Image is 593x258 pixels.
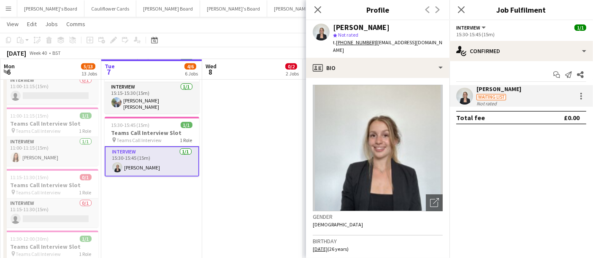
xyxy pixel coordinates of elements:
span: 11:30-12:00 (30m) [11,236,49,242]
span: 15:30-15:45 (15m) [111,122,150,128]
span: 7 [103,67,115,77]
span: 1 Role [79,128,92,134]
div: 13 Jobs [81,70,97,77]
div: Total fee [456,113,485,122]
div: Not rated [477,100,498,107]
button: Cauliflower Cards [84,0,136,17]
h3: Profile [306,4,449,15]
tcxspan: Call 17-04-1999 via 3CX [313,246,328,252]
h3: Teams Call Interview Slot [105,129,199,137]
img: Crew avatar or photo [313,85,443,211]
span: | [EMAIL_ADDRESS][DOMAIN_NAME] [333,39,442,53]
app-card-role: Interview1/111:00-11:15 (15m)[PERSON_NAME] [4,137,98,166]
div: [PERSON_NAME] [477,85,521,93]
button: [PERSON_NAME]'s Board [200,0,267,17]
span: [DEMOGRAPHIC_DATA] [313,221,363,228]
tcxspan: Call +447557229162 via 3CX [336,39,376,46]
h3: Teams Call Interview Slot [4,181,98,189]
app-job-card: 15:30-15:45 (15m)1/1Teams Call Interview Slot Teams Call Interview1 RoleInterview1/115:30-15:45 (... [105,117,199,177]
div: £0.00 [564,113,579,122]
app-card-role: Interview0/111:00-11:15 (15m) [4,75,98,104]
span: 1/1 [80,236,92,242]
span: Jobs [45,20,58,28]
span: 4/6 [184,63,196,70]
button: [PERSON_NAME]'s Board [267,0,334,17]
a: View [3,19,22,30]
span: Mon [4,62,15,70]
div: Waiting list [477,94,506,100]
span: Wed [206,62,217,70]
div: 2 Jobs [286,70,299,77]
span: 11:15-11:30 (15m) [11,174,49,180]
a: Jobs [42,19,61,30]
span: 11:00-11:15 (15m) [11,113,49,119]
a: Edit [24,19,40,30]
div: [DATE] [7,49,26,57]
span: Teams Call Interview [16,189,61,196]
span: 1 Role [79,189,92,196]
span: 1/1 [574,24,586,31]
span: t. [333,39,376,46]
span: Teams Call Interview [16,128,61,134]
span: 6 [3,67,15,77]
h3: Teams Call Interview Slot [4,243,98,250]
app-card-role: Interview0/111:15-11:30 (15m) [4,199,98,227]
span: 8 [204,67,217,77]
span: Comms [66,20,85,28]
button: [PERSON_NAME] Board [136,0,200,17]
span: 5/13 [81,63,95,70]
span: 1 Role [79,251,92,257]
span: Edit [27,20,37,28]
h3: Birthday [313,237,443,245]
h3: Teams Call Interview Slot [4,120,98,127]
a: Comms [63,19,89,30]
div: [PERSON_NAME] [333,24,390,31]
span: Week 40 [28,50,49,56]
button: Interview [456,24,487,31]
div: Open photos pop-in [426,194,443,211]
div: BST [52,50,61,56]
app-job-card: 11:00-11:15 (15m)1/1Teams Call Interview Slot Teams Call Interview1 RoleInterview1/111:00-11:15 (... [4,107,98,166]
div: 6 Jobs [185,70,198,77]
span: Interview [456,24,480,31]
span: Teams Call Interview [16,251,61,257]
app-job-card: 11:15-11:30 (15m)0/1Teams Call Interview Slot Teams Call Interview1 RoleInterview0/111:15-11:30 (... [4,169,98,227]
span: View [7,20,19,28]
div: Confirmed [449,41,593,61]
app-card-role: Interview1/115:30-15:45 (15m)[PERSON_NAME] [105,146,199,177]
span: Tue [105,62,115,70]
span: 1 Role [180,137,192,143]
span: (26 years) [313,246,349,252]
span: 9 [305,67,317,77]
app-card-role: Interview1/115:15-15:30 (15m)[PERSON_NAME] [PERSON_NAME] [105,82,199,113]
span: 0/2 [285,63,297,70]
div: Bio [306,58,449,78]
h3: Job Fulfilment [449,4,593,15]
span: 0/1 [80,174,92,180]
span: Teams Call Interview [117,137,162,143]
span: 1/1 [80,113,92,119]
span: 1/1 [181,122,192,128]
app-job-card: 15:15-15:30 (15m)1/1Teams Call Interview Slot Teams Call Interview1 RoleInterview1/115:15-15:30 (... [105,53,199,113]
h3: Gender [313,213,443,220]
button: [PERSON_NAME]'s Board [17,0,84,17]
span: Not rated [338,32,358,38]
div: 15:30-15:45 (15m) [456,31,586,38]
